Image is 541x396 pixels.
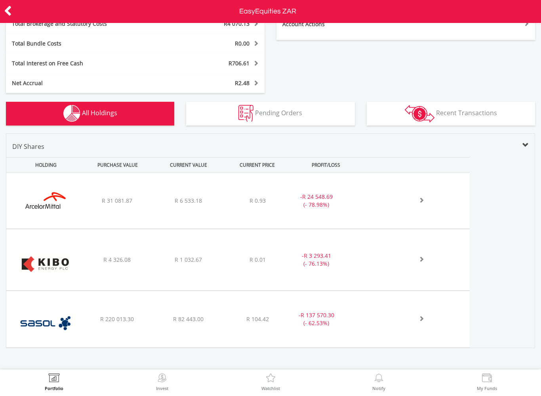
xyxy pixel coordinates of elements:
div: Account Actions [276,20,406,28]
label: My Funds [477,386,497,390]
span: R4 070.13 [224,20,250,27]
span: R 82 443.00 [173,315,204,323]
button: All Holdings [6,102,174,126]
a: Invest [156,373,168,390]
a: Notify [372,373,385,390]
label: Portfolio [45,386,63,390]
label: Notify [372,386,385,390]
button: Recent Transactions [367,102,535,126]
span: R 104.42 [246,315,269,323]
div: - (- 62.53%) [286,311,347,327]
span: R 24 548.69 [302,193,333,200]
img: Watchlist [265,373,277,385]
a: My Funds [477,373,497,390]
div: PURCHASE VALUE [83,158,152,172]
span: R0.00 [235,40,250,47]
span: DIY Shares [12,142,44,151]
span: R 220 013.30 [100,315,134,323]
button: Pending Orders [186,102,354,126]
span: R 3 293.41 [304,252,331,259]
div: Total Bundle Costs [6,40,157,48]
div: PROFIT/LOSS [291,158,361,172]
img: pending_instructions-wht.png [238,105,253,122]
div: - (- 78.98%) [286,193,347,209]
span: Recent Transactions [436,109,497,117]
span: R 4 326.08 [103,256,131,263]
div: CURRENT PRICE [225,158,290,172]
div: - (- 76.13%) [286,252,347,268]
span: R 31 081.87 [102,197,132,204]
img: View Funds [481,373,493,385]
img: View Portfolio [48,373,60,385]
span: R706.61 [229,59,250,67]
div: CURRENT VALUE [154,158,223,172]
img: holdings-wht.png [63,105,80,122]
div: Net Accrual [6,79,157,87]
span: R 0.93 [250,197,266,204]
img: EQU.ZA.KBO.png [10,239,80,288]
a: Portfolio [45,373,63,390]
label: Watchlist [261,386,280,390]
div: Total Brokerage and Statutory Costs [6,20,157,28]
div: Total Interest on Free Cash [6,59,157,67]
img: EQU.ZA.SOL.png [10,301,80,345]
span: R2.48 [235,79,250,87]
img: Invest Now [156,373,168,385]
span: R 0.01 [250,256,266,263]
span: R 137 570.30 [301,311,334,319]
img: EQU.ZA.ACL.png [10,183,80,227]
span: R 1 032.67 [175,256,202,263]
a: Watchlist [261,373,280,390]
img: View Notifications [373,373,385,385]
span: Pending Orders [255,109,302,117]
span: All Holdings [82,109,117,117]
img: transactions-zar-wht.png [405,105,434,122]
label: Invest [156,386,168,390]
span: R 6 533.18 [175,197,202,204]
div: HOLDING [7,158,81,172]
